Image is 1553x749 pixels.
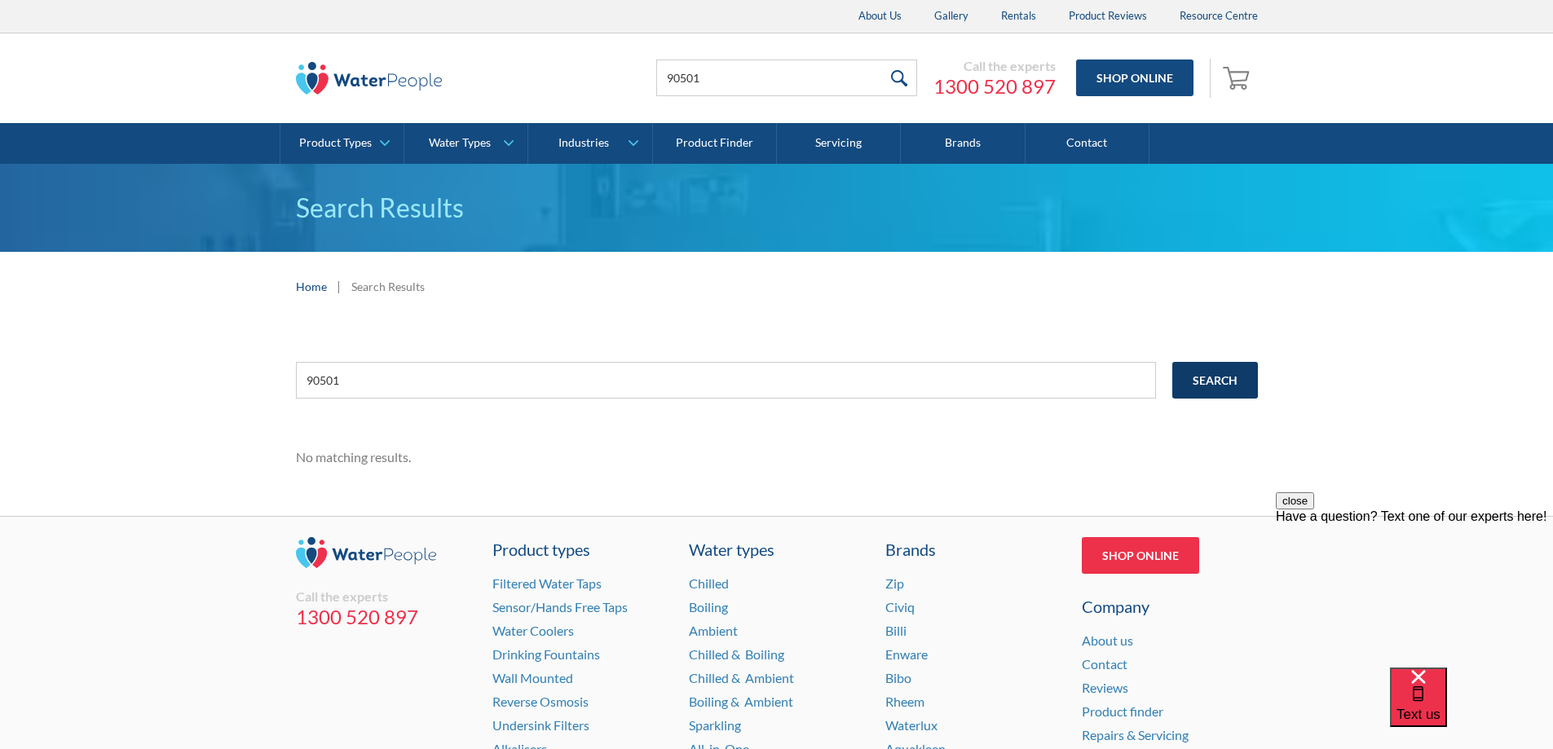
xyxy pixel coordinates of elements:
[1082,594,1258,619] div: Company
[492,694,589,709] a: Reverse Osmosis
[492,623,574,638] a: Water Coolers
[1082,632,1133,648] a: About us
[492,575,602,591] a: Filtered Water Taps
[656,59,917,96] input: Search products
[296,278,327,295] a: Home
[492,670,573,685] a: Wall Mounted
[296,605,472,629] a: 1300 520 897
[528,123,651,164] a: Industries
[689,599,728,615] a: Boiling
[1390,667,1553,749] iframe: podium webchat widget bubble
[885,670,911,685] a: Bibo
[429,136,491,150] div: Water Types
[296,188,1258,227] h1: Search Results
[296,62,443,95] img: The Water People
[351,278,425,295] div: Search Results
[885,646,928,662] a: Enware
[689,575,729,591] a: Chilled
[1276,492,1553,688] iframe: podium webchat widget prompt
[1082,680,1128,695] a: Reviews
[1082,703,1163,719] a: Product finder
[689,537,865,562] a: Water types
[296,588,472,605] div: Call the experts
[1082,537,1199,574] a: Shop Online
[1076,59,1193,96] a: Shop Online
[689,694,793,709] a: Boiling & Ambient
[901,123,1025,164] a: Brands
[296,447,1258,467] div: No matching results.
[558,136,609,150] div: Industries
[492,599,628,615] a: Sensor/Hands Free Taps
[689,717,741,733] a: Sparkling
[885,717,938,733] a: Waterlux
[777,123,901,164] a: Servicing
[492,717,589,733] a: Undersink Filters
[1219,59,1258,98] a: Open empty cart
[689,670,794,685] a: Chilled & Ambient
[335,276,343,296] div: |
[885,599,915,615] a: Civiq
[299,136,372,150] div: Product Types
[885,694,924,709] a: Rheem
[1172,362,1258,399] input: Search
[1082,656,1127,672] a: Contact
[885,537,1061,562] div: Brands
[280,123,404,164] a: Product Types
[885,575,904,591] a: Zip
[933,74,1056,99] a: 1300 520 897
[933,58,1056,74] div: Call the experts
[492,537,668,562] a: Product types
[296,362,1156,399] input: e.g. chilled water cooler
[653,123,777,164] a: Product Finder
[1026,123,1149,164] a: Contact
[492,646,600,662] a: Drinking Fountains
[1223,64,1254,90] img: shopping cart
[1082,727,1189,742] a: Repairs & Servicing
[404,123,527,164] a: Water Types
[689,646,784,662] a: Chilled & Boiling
[885,623,907,638] a: Billi
[689,623,738,638] a: Ambient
